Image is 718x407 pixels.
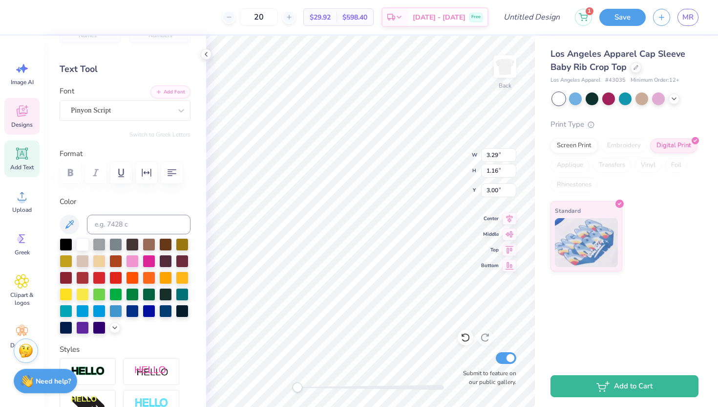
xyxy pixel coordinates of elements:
[634,158,662,173] div: Vinyl
[650,138,697,153] div: Digital Print
[495,57,515,76] img: Back
[481,246,499,254] span: Top
[11,78,34,86] span: Image AI
[60,63,190,76] div: Text Tool
[631,76,679,85] span: Minimum Order: 12 +
[586,7,593,15] span: 1
[555,218,618,267] img: Standard
[71,366,105,377] img: Stroke
[10,341,34,349] span: Decorate
[60,196,190,207] label: Color
[682,12,694,23] span: MR
[60,344,80,355] label: Styles
[550,158,590,173] div: Applique
[413,12,465,23] span: [DATE] - [DATE]
[555,205,581,216] span: Standard
[11,121,33,129] span: Designs
[592,158,632,173] div: Transfers
[550,375,698,397] button: Add to Cart
[605,76,626,85] span: # 43035
[293,383,302,392] div: Accessibility label
[10,163,34,171] span: Add Text
[471,14,481,21] span: Free
[342,12,367,23] span: $598.40
[79,25,115,39] span: Personalized Names
[575,9,592,26] button: 1
[599,9,646,26] button: Save
[12,206,32,214] span: Upload
[36,377,71,386] strong: Need help?
[240,8,278,26] input: – –
[550,119,698,130] div: Print Type
[665,158,688,173] div: Foil
[481,230,499,238] span: Middle
[15,249,30,256] span: Greek
[60,86,74,97] label: Font
[458,369,516,386] label: Submit to feature on our public gallery.
[601,138,647,153] div: Embroidery
[550,138,598,153] div: Screen Print
[150,86,190,98] button: Add Font
[496,7,568,27] input: Untitled Design
[134,365,169,378] img: Shadow
[60,148,190,159] label: Format
[129,131,190,138] button: Switch to Greek Letters
[481,262,499,270] span: Bottom
[550,48,685,73] span: Los Angeles Apparel Cap Sleeve Baby Rib Crop Top
[310,12,331,23] span: $29.92
[481,215,499,223] span: Center
[550,178,598,192] div: Rhinestones
[6,291,38,307] span: Clipart & logos
[148,25,185,39] span: Personalized Numbers
[499,81,511,90] div: Back
[87,215,190,234] input: e.g. 7428 c
[550,76,600,85] span: Los Angeles Apparel
[677,9,698,26] a: MR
